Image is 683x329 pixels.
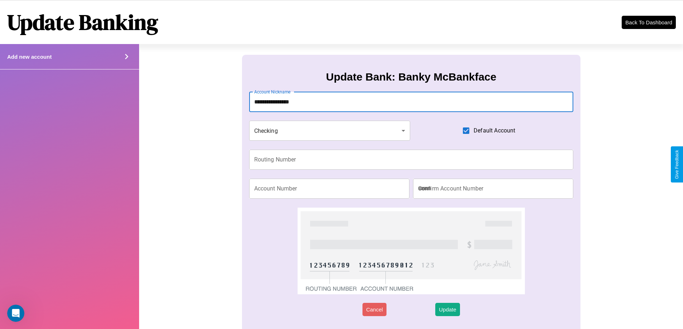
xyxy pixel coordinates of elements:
div: Give Feedback [674,150,679,179]
span: Default Account [474,126,515,135]
button: Back To Dashboard [622,16,676,29]
h4: Add new account [7,54,52,60]
iframe: Intercom live chat [7,305,24,322]
img: check [298,208,525,294]
div: Checking [249,121,411,141]
button: Update [435,303,460,316]
button: Cancel [362,303,386,316]
h3: Update Bank: Banky McBankface [326,71,496,83]
h1: Update Banking [7,8,158,37]
label: Account Nickname [254,89,291,95]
